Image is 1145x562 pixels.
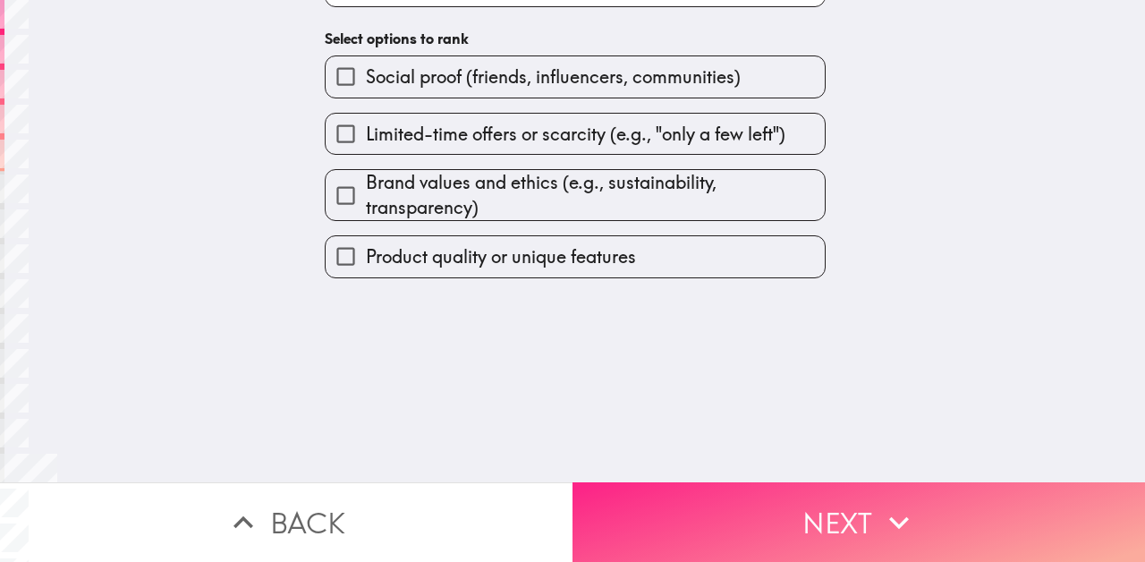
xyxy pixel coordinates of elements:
button: Limited-time offers or scarcity (e.g., "only a few left") [326,114,825,154]
h6: Select options to rank [325,29,826,48]
span: Product quality or unique features [366,244,636,269]
span: Brand values and ethics (e.g., sustainability, transparency) [366,170,825,220]
button: Social proof (friends, influencers, communities) [326,56,825,97]
button: Brand values and ethics (e.g., sustainability, transparency) [326,170,825,220]
span: Social proof (friends, influencers, communities) [366,64,741,89]
button: Product quality or unique features [326,236,825,277]
span: Limited-time offers or scarcity (e.g., "only a few left") [366,122,785,147]
button: Next [572,482,1145,562]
